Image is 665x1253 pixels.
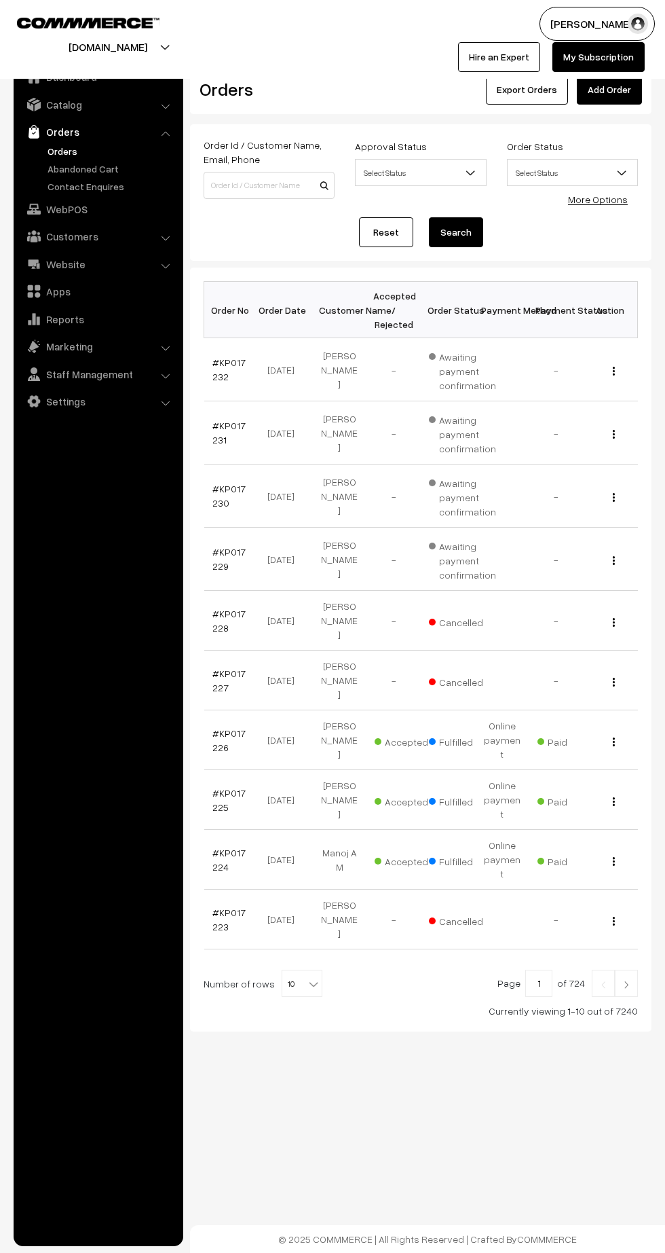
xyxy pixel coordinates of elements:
[366,465,421,528] td: -
[529,591,584,651] td: -
[537,851,605,869] span: Paid
[17,197,178,221] a: WebPOS
[613,857,615,866] img: Menu
[529,465,584,528] td: -
[475,282,529,338] th: Payment Method
[613,917,615,926] img: Menu
[212,907,246,932] a: #KP017223
[17,252,178,276] a: Website
[597,981,609,989] img: Left
[282,970,322,998] span: 10
[366,890,421,949] td: -
[17,334,178,359] a: Marketing
[613,618,615,627] img: Menu
[17,307,178,331] a: Reports
[212,420,246,446] a: #KP017231
[577,75,642,105] a: Add Order
[429,791,497,809] span: Fulfilled
[517,1233,577,1245] a: COMMMERCE
[508,161,637,185] span: Select Status
[312,338,366,401] td: [PERSON_NAME]
[429,217,483,247] button: Search
[312,528,366,591] td: [PERSON_NAME]
[258,830,312,890] td: [DATE]
[375,851,442,869] span: Accepted
[507,139,563,153] label: Order Status
[312,401,366,465] td: [PERSON_NAME]
[421,282,475,338] th: Order Status
[44,144,178,158] a: Orders
[429,536,497,582] span: Awaiting payment confirmation
[375,791,442,809] span: Accepted
[613,493,615,502] img: Menu
[17,362,178,386] a: Staff Management
[557,977,585,989] span: of 724
[212,847,246,873] a: #KP017224
[537,791,605,809] span: Paid
[529,890,584,949] td: -
[312,651,366,710] td: [PERSON_NAME]
[366,338,421,401] td: -
[366,591,421,651] td: -
[613,678,615,687] img: Menu
[204,977,275,991] span: Number of rows
[282,970,322,997] span: 10
[212,727,246,753] a: #KP017226
[258,591,312,651] td: [DATE]
[355,159,486,186] span: Select Status
[429,731,497,749] span: Fulfilled
[204,138,335,166] label: Order Id / Customer Name, Email, Phone
[475,830,529,890] td: Online payment
[258,338,312,401] td: [DATE]
[312,770,366,830] td: [PERSON_NAME]
[17,224,178,249] a: Customers
[212,357,246,382] a: #KP017232
[613,430,615,439] img: Menu
[429,410,497,456] span: Awaiting payment confirmation
[312,710,366,770] td: [PERSON_NAME]
[17,18,159,28] img: COMMMERCE
[429,473,497,519] span: Awaiting payment confirmation
[355,139,427,153] label: Approval Status
[312,591,366,651] td: [PERSON_NAME]
[258,401,312,465] td: [DATE]
[529,528,584,591] td: -
[21,30,195,64] button: [DOMAIN_NAME]
[258,465,312,528] td: [DATE]
[584,282,638,338] th: Action
[312,830,366,890] td: Manoj A M
[258,770,312,830] td: [DATE]
[212,608,246,634] a: #KP017228
[359,217,413,247] a: Reset
[312,465,366,528] td: [PERSON_NAME]
[212,668,246,693] a: #KP017227
[613,738,615,746] img: Menu
[258,528,312,591] td: [DATE]
[366,651,421,710] td: -
[199,79,333,100] h2: Orders
[212,483,246,509] a: #KP017230
[366,401,421,465] td: -
[366,528,421,591] td: -
[429,612,497,630] span: Cancelled
[258,651,312,710] td: [DATE]
[475,710,529,770] td: Online payment
[475,770,529,830] td: Online payment
[204,282,259,338] th: Order No
[613,556,615,565] img: Menu
[258,282,312,338] th: Order Date
[17,279,178,304] a: Apps
[17,92,178,117] a: Catalog
[204,172,335,199] input: Order Id / Customer Name / Customer Email / Customer Phone
[44,179,178,194] a: Contact Enquires
[17,14,136,30] a: COMMMERCE
[204,1004,638,1018] div: Currently viewing 1-10 out of 7240
[497,977,520,989] span: Page
[507,159,638,186] span: Select Status
[429,851,497,869] span: Fulfilled
[628,14,648,34] img: user
[258,710,312,770] td: [DATE]
[312,282,366,338] th: Customer Name
[613,797,615,806] img: Menu
[529,338,584,401] td: -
